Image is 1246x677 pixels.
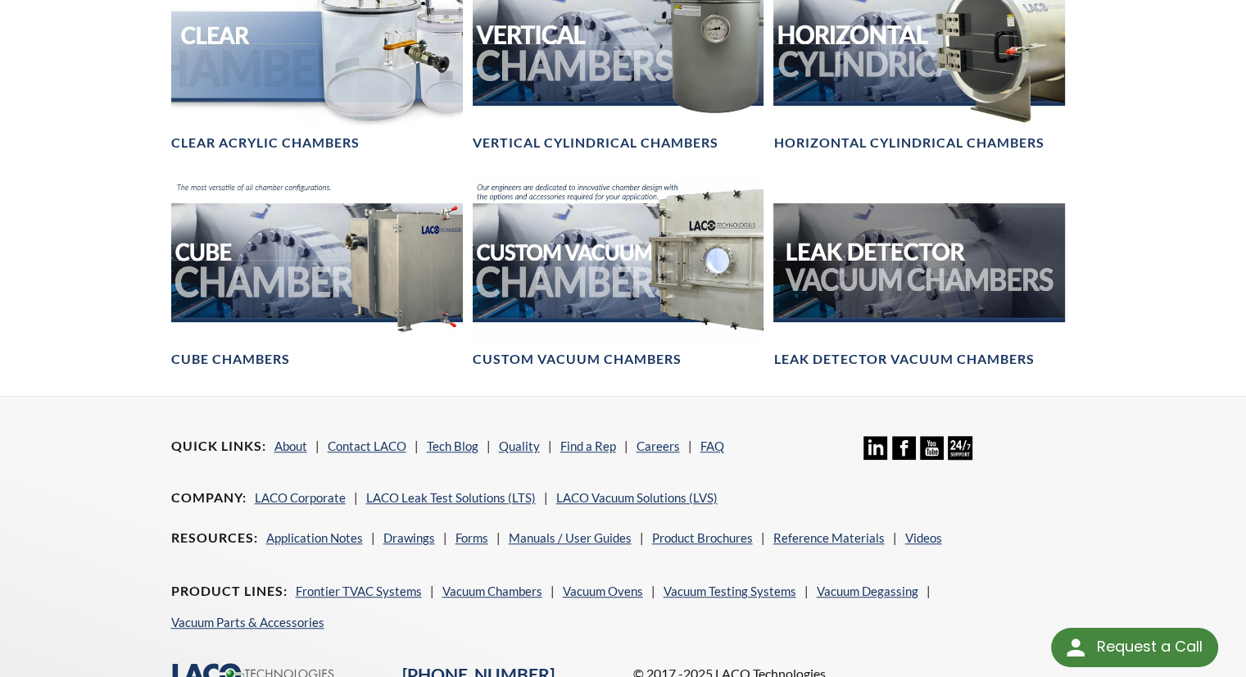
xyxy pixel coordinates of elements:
a: Vacuum Degassing [817,584,918,598]
a: Tech Blog [427,438,478,453]
a: FAQ [700,438,724,453]
h4: Horizontal Cylindrical Chambers [773,134,1044,152]
h4: Quick Links [171,438,266,455]
h4: Vertical Cylindrical Chambers [473,134,718,152]
a: Vacuum Ovens [563,584,643,598]
a: LACO Corporate [255,490,346,505]
a: Vacuum Chambers [442,584,542,598]
a: Product Brochures [652,530,753,545]
h4: Clear Acrylic Chambers [171,134,360,152]
h4: Leak Detector Vacuum Chambers [773,351,1034,368]
a: LACO Leak Test Solutions (LTS) [366,490,536,505]
h4: Cube Chambers [171,351,290,368]
a: Manuals / User Guides [509,530,632,545]
a: Reference Materials [773,530,885,545]
a: Vacuum Testing Systems [664,584,796,598]
a: Leak Test Vacuum Chambers headerLeak Detector Vacuum Chambers [773,179,1065,369]
a: Application Notes [266,530,363,545]
a: Find a Rep [560,438,616,453]
h4: Product Lines [171,583,288,600]
div: Request a Call [1096,628,1202,666]
a: Careers [637,438,680,453]
a: 24/7 Support [948,448,972,462]
a: Cube Chambers headerCube Chambers [171,179,463,369]
a: Frontier TVAC Systems [296,584,422,598]
div: Request a Call [1051,628,1218,667]
a: Quality [499,438,540,453]
h4: Company [171,489,247,507]
img: round button [1062,634,1089,661]
a: Forms [455,530,488,545]
a: Drawings [383,530,435,545]
a: About [274,438,307,453]
a: Contact LACO [328,438,406,453]
a: Videos [905,530,942,545]
h4: Resources [171,529,258,547]
h4: Custom Vacuum Chambers [473,351,682,368]
a: Vacuum Parts & Accessories [171,615,324,629]
a: Custom Vacuum Chamber headerCustom Vacuum Chambers [473,179,764,369]
img: 24/7 Support Icon [948,436,972,460]
a: LACO Vacuum Solutions (LVS) [556,490,718,505]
